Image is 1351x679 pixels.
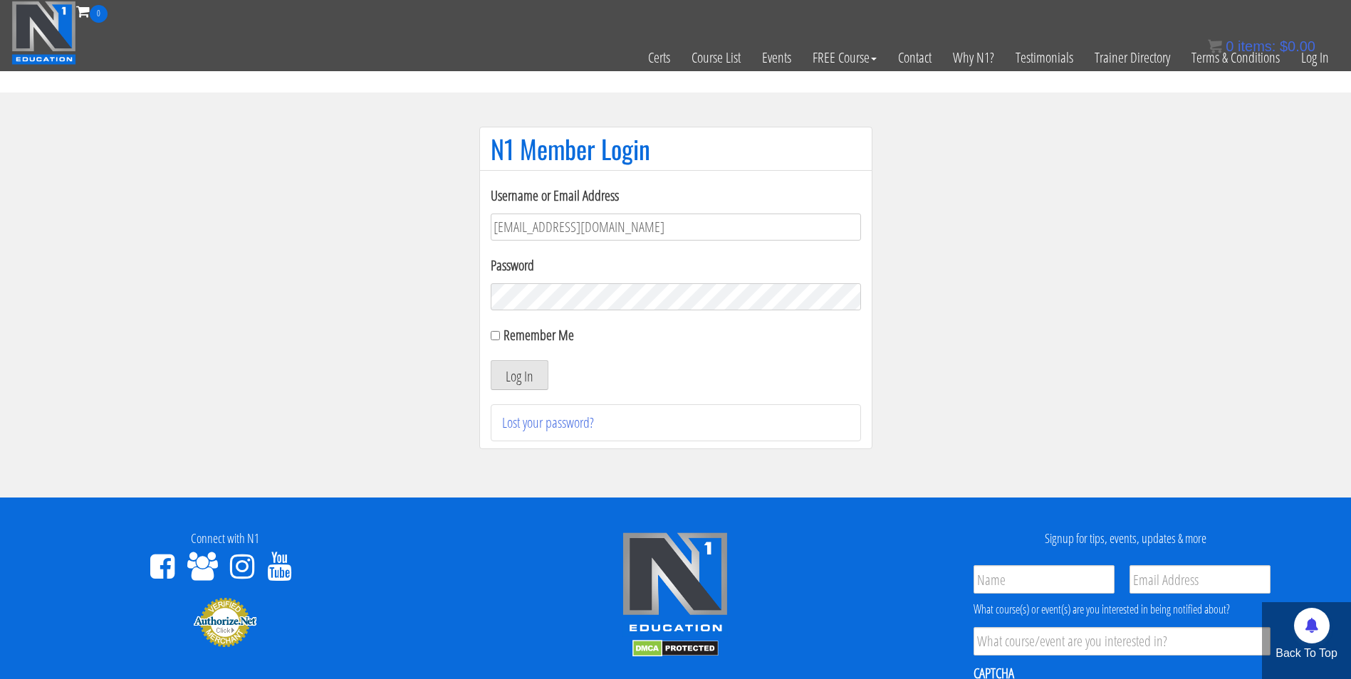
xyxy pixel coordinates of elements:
[802,23,887,93] a: FREE Course
[504,325,574,344] label: Remember Me
[974,627,1271,656] input: What course/event are you interested in?
[1280,38,1315,54] bdi: 0.00
[11,1,76,65] img: n1-education
[491,360,548,390] button: Log In
[491,185,861,206] label: Username or Email Address
[1084,23,1181,93] a: Trainer Directory
[974,565,1115,594] input: Name
[76,1,108,21] a: 0
[193,596,257,648] img: Authorize.Net Merchant - Click to Verify
[1290,23,1340,93] a: Log In
[751,23,802,93] a: Events
[974,601,1271,618] div: What course(s) or event(s) are you interested in being notified about?
[1181,23,1290,93] a: Terms & Conditions
[1130,565,1271,594] input: Email Address
[942,23,1005,93] a: Why N1?
[1280,38,1288,54] span: $
[11,532,439,546] h4: Connect with N1
[637,23,681,93] a: Certs
[1208,38,1315,54] a: 0 items: $0.00
[1208,39,1222,53] img: icon11.png
[681,23,751,93] a: Course List
[912,532,1340,546] h4: Signup for tips, events, updates & more
[1005,23,1084,93] a: Testimonials
[632,640,719,657] img: DMCA.com Protection Status
[1262,645,1351,662] p: Back To Top
[887,23,942,93] a: Contact
[1238,38,1276,54] span: items:
[622,532,729,637] img: n1-edu-logo
[491,135,861,163] h1: N1 Member Login
[491,255,861,276] label: Password
[90,5,108,23] span: 0
[1226,38,1233,54] span: 0
[502,413,594,432] a: Lost your password?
